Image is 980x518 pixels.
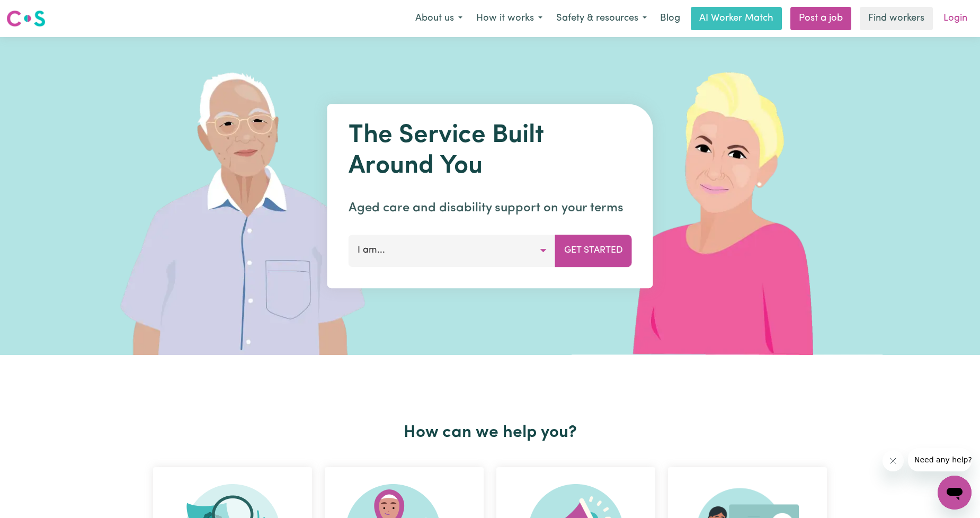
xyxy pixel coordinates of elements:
span: Need any help? [6,7,64,16]
iframe: Button to launch messaging window [938,476,972,510]
button: How it works [469,7,549,30]
a: AI Worker Match [691,7,782,30]
img: Careseekers logo [6,9,46,28]
p: Aged care and disability support on your terms [349,199,632,218]
a: Post a job [790,7,851,30]
button: I am... [349,235,556,266]
h1: The Service Built Around You [349,121,632,182]
button: About us [408,7,469,30]
button: Safety & resources [549,7,654,30]
iframe: Close message [883,450,904,471]
h2: How can we help you? [147,423,833,443]
a: Login [937,7,974,30]
a: Careseekers logo [6,6,46,31]
a: Find workers [860,7,933,30]
button: Get Started [555,235,632,266]
iframe: Message from company [908,448,972,471]
a: Blog [654,7,687,30]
